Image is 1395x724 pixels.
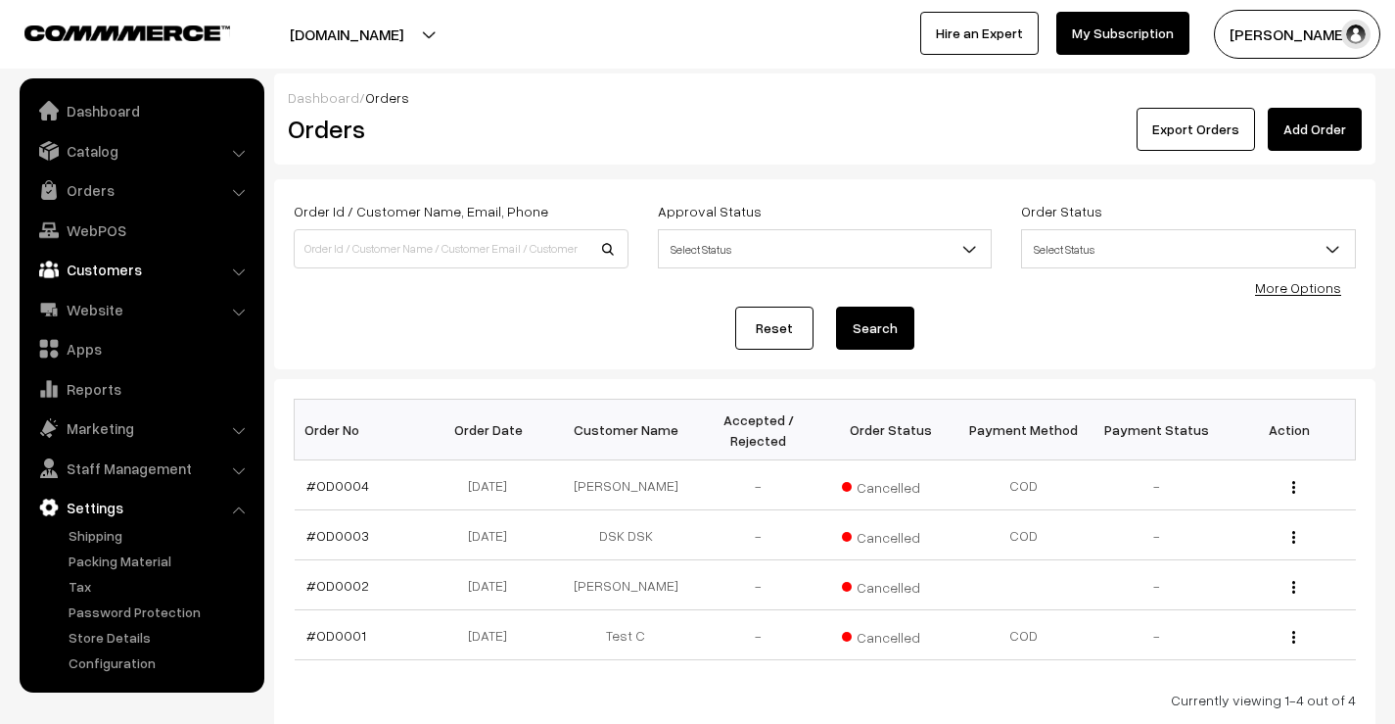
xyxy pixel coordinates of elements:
[1021,229,1356,268] span: Select Status
[842,472,940,498] span: Cancelled
[24,172,257,208] a: Orders
[427,560,560,610] td: [DATE]
[659,232,992,266] span: Select Status
[294,201,548,221] label: Order Id / Customer Name, Email, Phone
[24,25,230,40] img: COMMMERCE
[692,560,825,610] td: -
[1292,531,1295,544] img: Menu
[365,89,409,106] span: Orders
[692,510,825,560] td: -
[957,510,1091,560] td: COD
[1022,232,1355,266] span: Select Status
[1091,400,1224,460] th: Payment Status
[1021,201,1102,221] label: Order Status
[24,410,257,446] a: Marketing
[306,627,366,644] a: #OD0001
[658,229,993,268] span: Select Status
[957,460,1091,510] td: COD
[64,602,257,622] a: Password Protection
[427,610,560,660] td: [DATE]
[24,292,257,327] a: Website
[24,371,257,407] a: Reports
[306,527,369,544] a: #OD0003
[221,10,472,59] button: [DOMAIN_NAME]
[427,400,560,460] th: Order Date
[836,307,914,350] button: Search
[24,451,257,486] a: Staff Management
[957,610,1091,660] td: COD
[24,490,257,525] a: Settings
[560,460,693,510] td: [PERSON_NAME]
[842,572,940,598] span: Cancelled
[735,307,814,350] a: Reset
[1214,10,1380,59] button: [PERSON_NAME]…
[24,213,257,248] a: WebPOS
[1091,610,1224,660] td: -
[24,93,257,128] a: Dashboard
[1091,510,1224,560] td: -
[1255,279,1341,296] a: More Options
[306,477,369,494] a: #OD0004
[825,400,958,460] th: Order Status
[294,690,1356,710] div: Currently viewing 1-4 out of 4
[1223,400,1356,460] th: Action
[957,400,1091,460] th: Payment Method
[1091,460,1224,510] td: -
[692,400,825,460] th: Accepted / Rejected
[1292,631,1295,644] img: Menu
[1292,481,1295,494] img: Menu
[294,229,628,268] input: Order Id / Customer Name / Customer Email / Customer Phone
[24,331,257,366] a: Apps
[692,610,825,660] td: -
[658,201,762,221] label: Approval Status
[64,525,257,546] a: Shipping
[560,400,693,460] th: Customer Name
[560,510,693,560] td: DSK DSK
[427,460,560,510] td: [DATE]
[64,576,257,597] a: Tax
[64,652,257,673] a: Configuration
[842,522,940,548] span: Cancelled
[288,89,359,106] a: Dashboard
[427,510,560,560] td: [DATE]
[692,460,825,510] td: -
[920,12,1039,55] a: Hire an Expert
[560,610,693,660] td: Test C
[288,114,627,144] h2: Orders
[1091,560,1224,610] td: -
[560,560,693,610] td: [PERSON_NAME]
[1056,12,1189,55] a: My Subscription
[64,627,257,648] a: Store Details
[64,551,257,571] a: Packing Material
[1292,581,1295,594] img: Menu
[24,252,257,287] a: Customers
[842,622,940,648] span: Cancelled
[1137,108,1255,151] button: Export Orders
[1341,20,1371,49] img: user
[295,400,428,460] th: Order No
[24,20,196,43] a: COMMMERCE
[1268,108,1362,151] a: Add Order
[288,87,1362,108] div: /
[306,577,369,594] a: #OD0002
[24,133,257,169] a: Catalog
